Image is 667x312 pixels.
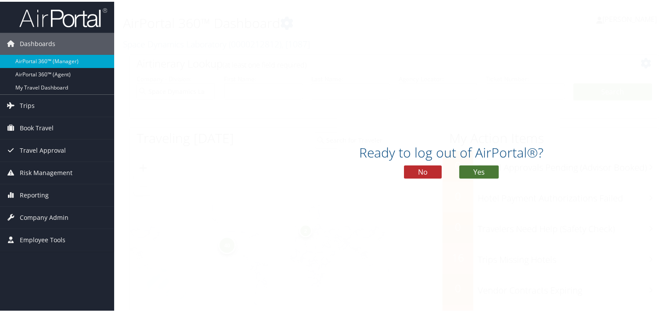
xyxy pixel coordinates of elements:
span: Travel Approval [20,138,66,160]
span: Reporting [20,183,49,204]
button: No [404,164,442,177]
span: Book Travel [20,115,54,137]
span: Company Admin [20,205,69,227]
img: airportal-logo.png [19,6,107,26]
button: Yes [459,164,499,177]
span: Dashboards [20,31,55,53]
span: Trips [20,93,35,115]
span: Employee Tools [20,227,65,249]
span: Risk Management [20,160,72,182]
